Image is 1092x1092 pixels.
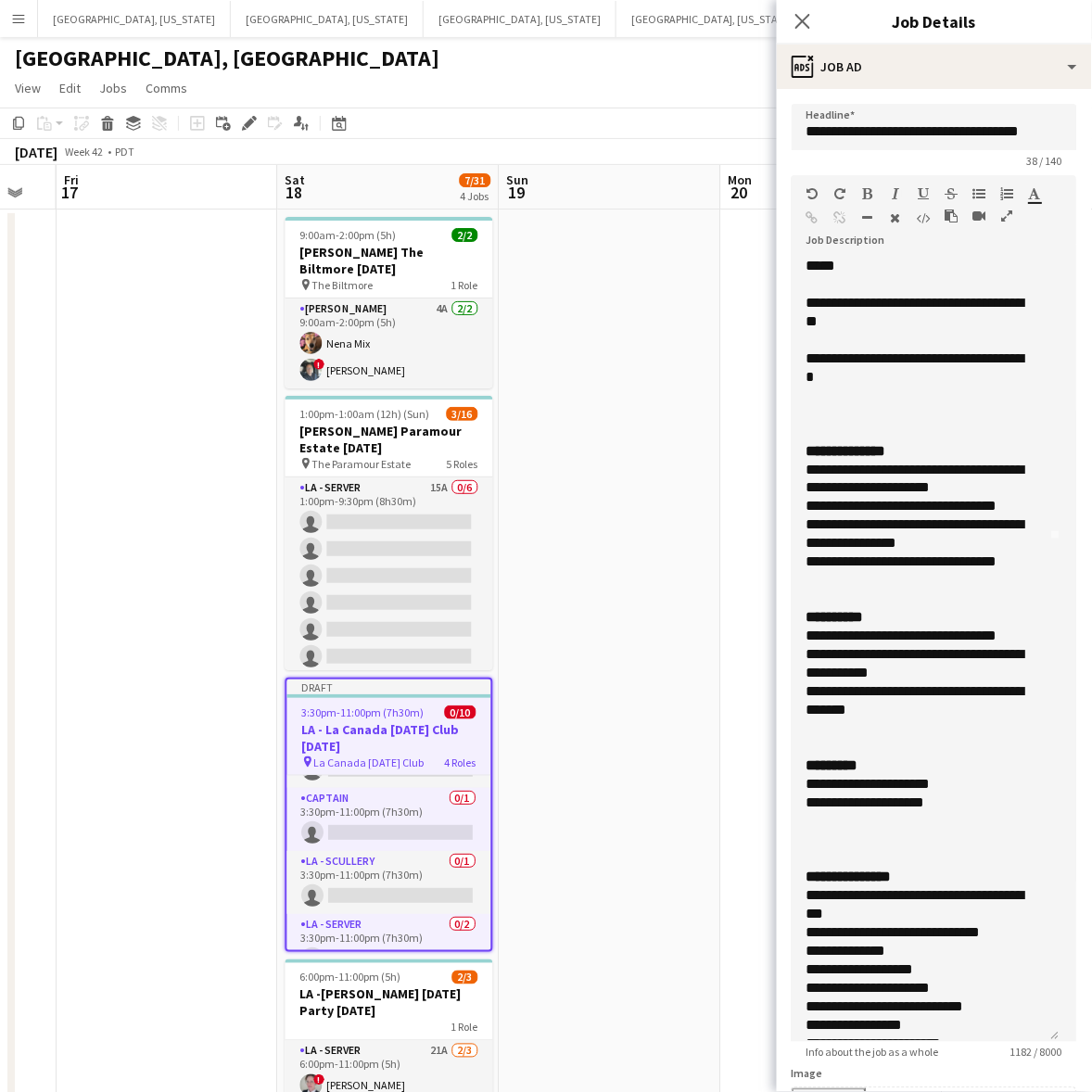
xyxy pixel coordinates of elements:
[460,173,491,187] span: 7/31
[286,217,493,388] app-job-card: 9:00am-2:00pm (5h)2/2[PERSON_NAME] The Biltmore [DATE] The Biltmore1 Role[PERSON_NAME]4A2/29:00am...
[61,182,79,203] span: 17
[286,298,493,388] app-card-role: [PERSON_NAME]4A2/29:00am-2:00pm (5h)Nena Mix![PERSON_NAME]
[834,186,847,201] button: Redo
[314,1074,325,1086] span: !
[287,851,491,914] app-card-role: LA - Scullery0/13:30pm-11:00pm (7h30m)
[726,182,753,203] span: 20
[461,189,490,203] div: 4 Jobs
[973,186,986,201] button: Unordered List
[312,457,412,471] span: The Paramour Estate
[777,9,1092,33] h3: Job Details
[996,1046,1077,1060] span: 1182 / 8000
[287,788,491,851] app-card-role: Captain0/13:30pm-11:00pm (7h30m)
[504,182,529,203] span: 19
[64,171,79,188] span: Fri
[300,971,401,984] span: 6:00pm-11:00pm (5h)
[792,1046,954,1060] span: Info about the job as a whole
[445,705,476,719] span: 0/10
[451,1021,478,1035] span: 1 Role
[452,971,478,984] span: 2/3
[1001,186,1014,201] button: Ordered List
[445,756,476,769] span: 4 Roles
[424,1,616,37] button: [GEOGRAPHIC_DATA], [US_STATE]
[314,359,325,370] span: !
[302,705,425,719] span: 3:30pm-11:00pm (7h30m)
[15,80,41,96] span: View
[286,244,493,277] h3: [PERSON_NAME] The Biltmore [DATE]
[146,80,187,96] span: Comms
[729,171,753,188] span: Mon
[918,210,931,225] button: HTML Code
[7,76,48,100] a: View
[115,145,134,159] div: PDT
[59,80,81,96] span: Edit
[99,80,127,96] span: Jobs
[287,914,491,1004] app-card-role: LA - Server0/23:30pm-11:00pm (7h30m)
[286,477,493,675] app-card-role: LA - Server15A0/61:00pm-9:30pm (8h30m)
[616,1,809,37] button: [GEOGRAPHIC_DATA], [US_STATE]
[38,1,231,37] button: [GEOGRAPHIC_DATA], [US_STATE]
[312,278,374,292] span: The Biltmore
[1001,209,1014,223] button: Fullscreen
[452,228,478,242] span: 2/2
[447,457,478,471] span: 5 Roles
[15,44,439,72] h1: [GEOGRAPHIC_DATA], [GEOGRAPHIC_DATA]
[862,210,875,225] button: Horizontal Line
[890,186,903,201] button: Italic
[918,186,931,201] button: Underline
[451,278,478,292] span: 1 Role
[286,986,493,1020] h3: LA -[PERSON_NAME] [DATE] Party [DATE]
[1029,186,1042,201] button: Text Color
[15,143,57,161] div: [DATE]
[286,678,493,952] app-job-card: Draft3:30pm-11:00pm (7h30m)0/10LA - La Canada [DATE] Club [DATE] La Canada [DATE] Club4 Roles Cap...
[92,76,134,100] a: Jobs
[447,407,478,421] span: 3/16
[287,679,491,694] div: Draft
[286,396,493,670] app-job-card: 1:00pm-1:00am (12h) (Sun)3/16[PERSON_NAME] Paramour Estate [DATE] The Paramour Estate5 RolesLA - ...
[286,423,493,456] h3: [PERSON_NAME] Paramour Estate [DATE]
[777,44,1092,89] div: Job Ad
[314,756,425,769] span: La Canada [DATE] Club
[231,1,424,37] button: [GEOGRAPHIC_DATA], [US_STATE]
[806,186,819,201] button: Undo
[286,171,306,188] span: Sat
[300,407,430,421] span: 1:00pm-1:00am (12h) (Sun)
[300,228,397,242] span: 9:00am-2:00pm (5h)
[283,182,306,203] span: 18
[61,145,108,159] span: Week 42
[507,171,529,188] span: Sun
[946,209,959,223] button: Paste as plain text
[52,76,88,100] a: Edit
[946,186,959,201] button: Strikethrough
[973,209,986,223] button: Insert video
[138,76,195,100] a: Comms
[287,721,491,755] h3: LA - La Canada [DATE] Club [DATE]
[1012,154,1077,168] span: 38 / 140
[890,210,903,225] button: Clear Formatting
[862,186,875,201] button: Bold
